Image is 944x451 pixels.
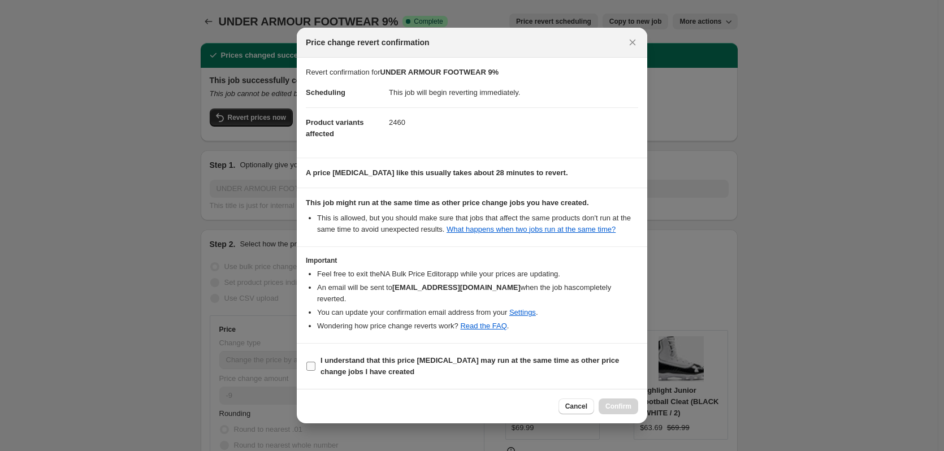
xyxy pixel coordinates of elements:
li: You can update your confirmation email address from your . [317,307,638,318]
span: Scheduling [306,88,345,97]
button: Close [625,34,640,50]
h3: Important [306,256,638,265]
li: Feel free to exit the NA Bulk Price Editor app while your prices are updating. [317,268,638,280]
span: Cancel [565,402,587,411]
li: An email will be sent to when the job has completely reverted . [317,282,638,305]
b: I understand that this price [MEDICAL_DATA] may run at the same time as other price change jobs I... [321,356,619,376]
p: Revert confirmation for [306,67,638,78]
dd: 2460 [389,107,638,137]
dd: This job will begin reverting immediately. [389,78,638,107]
span: Price change revert confirmation [306,37,430,48]
li: Wondering how price change reverts work? . [317,320,638,332]
b: A price [MEDICAL_DATA] like this usually takes about 28 minutes to revert. [306,168,568,177]
span: Product variants affected [306,118,364,138]
a: What happens when two jobs run at the same time? [447,225,616,233]
b: This job might run at the same time as other price change jobs you have created. [306,198,589,207]
li: This is allowed, but you should make sure that jobs that affect the same products don ' t run at ... [317,213,638,235]
b: UNDER ARMOUR FOOTWEAR 9% [380,68,499,76]
a: Settings [509,308,536,316]
button: Cancel [558,398,594,414]
b: [EMAIL_ADDRESS][DOMAIN_NAME] [392,283,521,292]
a: Read the FAQ [460,322,506,330]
